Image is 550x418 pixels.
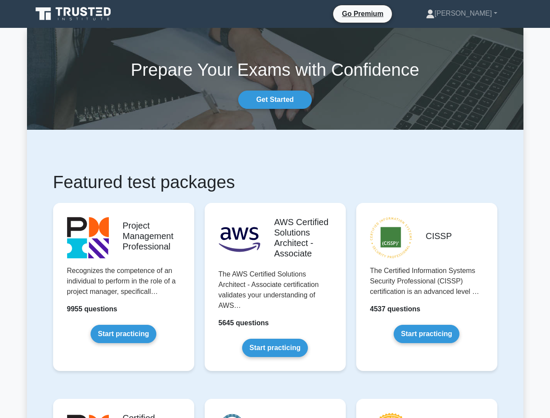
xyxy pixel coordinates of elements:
[242,339,308,357] a: Start practicing
[238,91,311,109] a: Get Started
[53,172,497,192] h1: Featured test packages
[405,5,518,22] a: [PERSON_NAME]
[27,59,523,80] h1: Prepare Your Exams with Confidence
[91,325,156,343] a: Start practicing
[394,325,459,343] a: Start practicing
[337,8,388,19] a: Go Premium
